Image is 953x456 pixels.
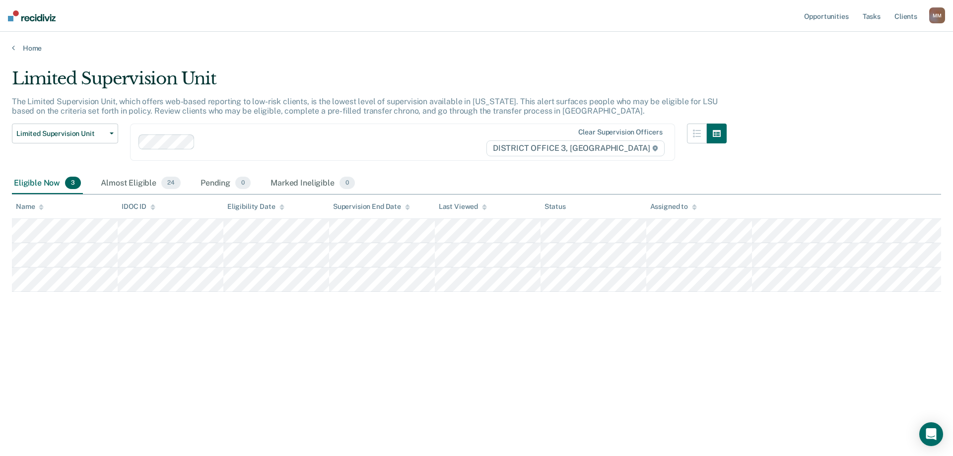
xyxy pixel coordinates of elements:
span: DISTRICT OFFICE 3, [GEOGRAPHIC_DATA] [486,140,665,156]
div: Open Intercom Messenger [919,422,943,446]
a: Home [12,44,941,53]
span: 0 [340,177,355,190]
div: Last Viewed [439,202,487,211]
p: The Limited Supervision Unit, which offers web-based reporting to low-risk clients, is the lowest... [12,97,718,116]
div: Supervision End Date [333,202,410,211]
span: 24 [161,177,181,190]
img: Recidiviz [8,10,56,21]
div: Status [545,202,566,211]
span: 3 [65,177,81,190]
div: Eligible Now3 [12,173,83,195]
div: Clear supervision officers [578,128,663,136]
div: Almost Eligible24 [99,173,183,195]
div: Eligibility Date [227,202,284,211]
div: Marked Ineligible0 [269,173,357,195]
div: IDOC ID [122,202,155,211]
div: Pending0 [199,173,253,195]
button: Limited Supervision Unit [12,124,118,143]
div: Limited Supervision Unit [12,68,727,97]
span: 0 [235,177,251,190]
div: Assigned to [650,202,697,211]
div: M M [929,7,945,23]
button: MM [929,7,945,23]
div: Name [16,202,44,211]
span: Limited Supervision Unit [16,130,106,138]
